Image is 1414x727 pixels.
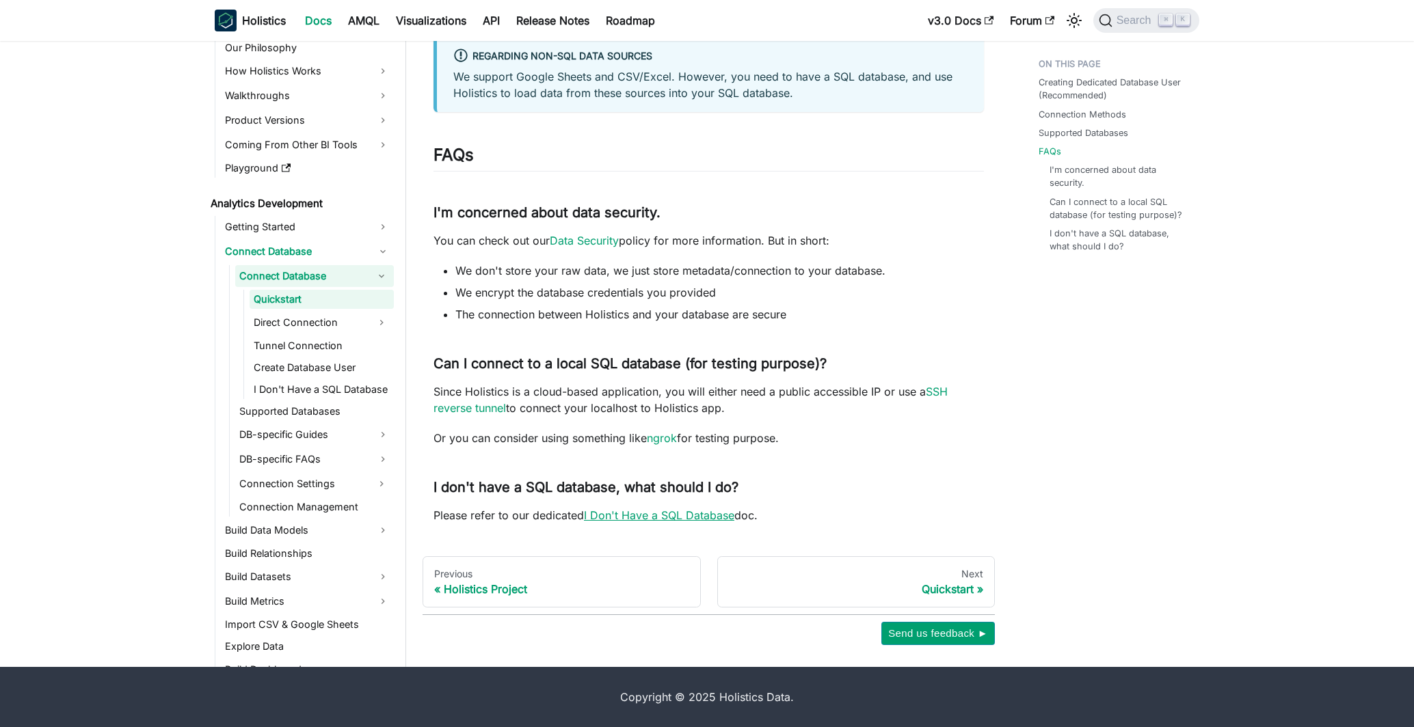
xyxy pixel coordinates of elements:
a: FAQs [1039,145,1061,158]
a: Our Philosophy [221,38,394,57]
a: Supported Databases [235,402,394,421]
a: HolisticsHolistics [215,10,286,31]
a: AMQL [340,10,388,31]
button: Expand sidebar category 'Connection Settings' [369,473,394,495]
a: API [475,10,508,31]
a: NextQuickstart [717,556,996,608]
button: Switch between dark and light mode (currently light mode) [1063,10,1085,31]
a: Product Versions [221,109,394,131]
a: Creating Dedicated Database User (Recommended) [1039,76,1191,102]
a: Direct Connection [250,312,369,333]
span: Search [1112,14,1160,27]
a: Playground [221,159,394,178]
div: Regarding non-SQL data sources [453,48,968,66]
p: Since Holistics is a cloud-based application, you will either need a public accessible IP or use ... [433,383,984,416]
a: Coming From Other BI Tools [221,134,394,156]
a: Build Relationships [221,544,394,563]
a: Build Datasets [221,566,394,588]
a: v3.0 Docs [920,10,1002,31]
button: Send us feedback ► [881,622,995,645]
a: Walkthroughs [221,85,394,107]
a: Supported Databases [1039,126,1128,139]
p: Or you can consider using something like for testing purpose. [433,430,984,446]
li: We encrypt the database credentials you provided [455,284,984,301]
kbd: K [1176,14,1190,26]
a: Quickstart [250,290,394,309]
div: Quickstart [729,582,984,596]
nav: Docs pages [423,556,995,608]
h3: I don't have a SQL database, what should I do? [433,479,984,496]
a: Create Database User [250,358,394,377]
a: I Don't Have a SQL Database [584,508,734,522]
img: Holistics [215,10,237,31]
a: Explore Data [221,637,394,656]
a: DB-specific Guides [235,424,394,445]
p: You can check out our policy for more information. But in short: [433,232,984,249]
button: Expand sidebar category 'Direct Connection' [369,312,394,333]
h3: Can I connect to a local SQL database (for testing purpose)? [433,355,984,372]
p: We support Google Sheets and CSV/Excel. However, you need to have a SQL database, and use Holisti... [453,68,968,101]
a: Getting Started [221,216,394,238]
a: Build Data Models [221,519,394,541]
a: ngrok [647,431,677,445]
a: DB-specific FAQs [235,448,394,470]
a: Data Security [550,234,619,247]
a: SSH reverse tunnel [433,385,948,415]
a: Docs [297,10,340,31]
span: Send us feedback ► [888,625,988,642]
a: Connection Settings [235,473,369,495]
a: Connect Database [235,265,369,287]
li: We don't store your raw data, we just store metadata/connection to your database. [455,262,984,279]
a: Import CSV & Google Sheets [221,615,394,634]
a: Tunnel Connection [250,336,394,355]
a: Connect Database [221,241,394,262]
a: Can I connect to a local SQL database (for testing purpose)? [1050,195,1186,221]
div: Next [729,568,984,580]
button: Collapse sidebar category 'Connect Database' [369,265,394,287]
li: The connection between Holistics and your database are secure [455,306,984,323]
button: Search (Command+K) [1093,8,1199,33]
a: Forum [1002,10,1063,31]
b: Holistics [242,12,286,29]
a: Roadmap [598,10,663,31]
a: Analytics Development [206,194,394,213]
a: Connection Methods [1039,108,1126,121]
a: Build Dashboards [221,659,394,681]
kbd: ⌘ [1159,14,1173,26]
a: Release Notes [508,10,598,31]
div: Previous [434,568,689,580]
a: How Holistics Works [221,60,394,82]
h3: I'm concerned about data security. [433,204,984,221]
a: I Don't Have a SQL Database [250,380,394,399]
a: I don't have a SQL database, what should I do? [1050,227,1186,253]
a: Build Metrics [221,590,394,612]
div: Holistics Project [434,582,689,596]
a: Visualizations [388,10,475,31]
p: Please refer to our dedicated doc. [433,507,984,523]
a: I'm concerned about data security. [1050,163,1186,189]
h2: FAQs [433,145,984,171]
div: Copyright © 2025 Holistics Data. [272,689,1142,705]
a: Connection Management [235,497,394,517]
a: PreviousHolistics Project [423,556,701,608]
